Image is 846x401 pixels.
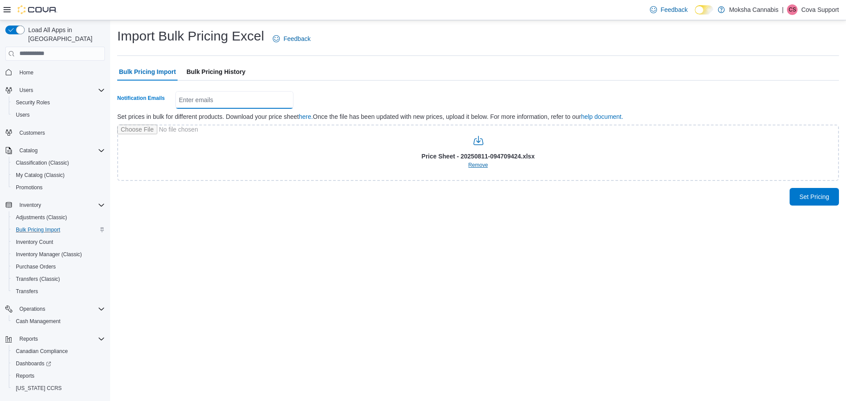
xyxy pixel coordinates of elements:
[119,63,176,81] span: Bulk Pricing Import
[2,333,108,345] button: Reports
[9,109,108,121] button: Users
[16,67,37,78] a: Home
[16,385,62,392] span: [US_STATE] CCRS
[9,285,108,298] button: Transfers
[269,30,314,48] a: Feedback
[787,4,798,15] div: Cova Support
[12,274,63,284] a: Transfers (Classic)
[9,382,108,394] button: [US_STATE] CCRS
[16,263,56,270] span: Purchase Orders
[12,261,105,272] span: Purchase Orders
[9,169,108,181] button: My Catalog (Classic)
[12,97,105,108] span: Security Roles
[12,182,105,193] span: Promotions
[799,192,829,201] span: Set Pricing
[16,127,105,138] span: Customers
[12,212,70,223] a: Adjustments (Classic)
[12,249,85,260] a: Inventory Manager (Classic)
[16,318,60,325] span: Cash Management
[117,113,839,120] p: Set prices in bulk for different products. Download your price sheet Once the file has been updat...
[695,5,713,15] input: Dark Mode
[12,383,65,394] a: [US_STATE] CCRS
[16,172,65,179] span: My Catalog (Classic)
[16,226,60,233] span: Bulk Pricing Import
[16,251,82,258] span: Inventory Manager (Classic)
[465,160,492,170] button: Clear selected files
[12,97,53,108] a: Security Roles
[16,214,67,221] span: Adjustments (Classic)
[2,66,108,79] button: Home
[283,34,310,43] span: Feedback
[2,303,108,315] button: Operations
[9,224,108,236] button: Bulk Pricing Import
[12,158,73,168] a: Classification (Classic)
[16,159,69,166] span: Classification (Classic)
[12,316,105,327] span: Cash Management
[9,315,108,327] button: Cash Management
[9,157,108,169] button: Classification (Classic)
[12,170,105,180] span: My Catalog (Classic)
[9,236,108,248] button: Inventory Count
[12,274,105,284] span: Transfers (Classic)
[9,211,108,224] button: Adjustments (Classic)
[12,358,105,369] span: Dashboards
[12,371,105,381] span: Reports
[19,335,38,342] span: Reports
[16,67,105,78] span: Home
[19,202,41,209] span: Inventory
[12,346,105,357] span: Canadian Compliance
[782,4,784,15] p: |
[19,87,33,94] span: Users
[16,334,41,344] button: Reports
[468,162,488,169] span: Remove
[12,224,105,235] span: Bulk Pricing Import
[9,181,108,194] button: Promotions
[2,199,108,211] button: Inventory
[16,85,37,96] button: Users
[12,346,71,357] a: Canadian Compliance
[16,304,49,314] button: Operations
[19,69,33,76] span: Home
[2,84,108,96] button: Users
[9,370,108,382] button: Reports
[16,200,45,210] button: Inventory
[2,126,108,139] button: Customers
[19,305,45,313] span: Operations
[117,27,264,45] h1: Import Bulk Pricing Excel
[12,170,68,180] a: My Catalog (Classic)
[12,212,105,223] span: Adjustments (Classic)
[646,1,691,18] a: Feedback
[16,239,53,246] span: Inventory Count
[16,128,48,138] a: Customers
[16,184,43,191] span: Promotions
[12,286,105,297] span: Transfers
[12,182,46,193] a: Promotions
[790,188,839,206] button: Set Pricing
[12,158,105,168] span: Classification (Classic)
[9,357,108,370] a: Dashboards
[16,334,105,344] span: Reports
[16,200,105,210] span: Inventory
[9,96,108,109] button: Security Roles
[16,348,68,355] span: Canadian Compliance
[12,224,64,235] a: Bulk Pricing Import
[9,345,108,357] button: Canadian Compliance
[12,237,105,247] span: Inventory Count
[9,273,108,285] button: Transfers (Classic)
[16,304,105,314] span: Operations
[12,383,105,394] span: Washington CCRS
[16,99,50,106] span: Security Roles
[12,358,55,369] a: Dashboards
[2,144,108,157] button: Catalog
[16,145,41,156] button: Catalog
[16,145,105,156] span: Catalog
[12,316,64,327] a: Cash Management
[12,237,57,247] a: Inventory Count
[12,110,105,120] span: Users
[9,261,108,273] button: Purchase Orders
[18,5,57,14] img: Cova
[801,4,839,15] p: Cova Support
[186,63,245,81] span: Bulk Pricing History
[16,85,105,96] span: Users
